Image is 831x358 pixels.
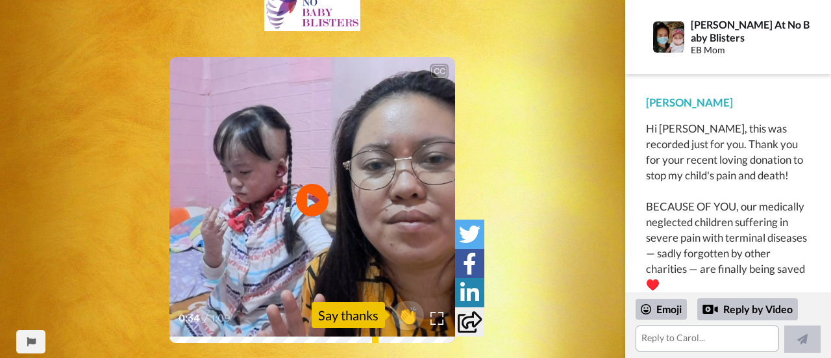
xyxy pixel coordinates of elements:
[312,302,385,328] div: Say thanks
[179,311,201,326] span: 0:34
[653,21,684,53] img: Profile Image
[430,312,443,325] img: Full screen
[391,301,424,330] button: 👏
[431,65,447,78] div: CC
[691,18,810,43] div: [PERSON_NAME] At No Baby Blisters
[646,95,810,110] div: [PERSON_NAME]
[697,298,798,320] div: Reply by Video
[391,305,424,326] span: 👏
[646,121,810,292] div: Hi [PERSON_NAME], this was recorded just for you. Thank you for your recent loving donation to st...
[691,45,810,56] div: EB Mom
[636,299,687,320] div: Emoji
[204,311,208,326] span: /
[211,311,234,326] span: 1:09
[702,301,718,317] div: Reply by Video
